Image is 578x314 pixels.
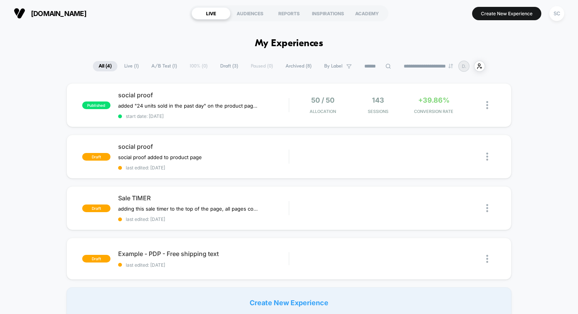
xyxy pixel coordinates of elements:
[270,7,308,19] div: REPORTS
[118,250,289,258] span: Example - PDP - Free shipping text
[93,61,117,71] span: All ( 4 )
[448,64,453,68] img: end
[214,61,244,71] span: Draft ( 3 )
[118,165,289,171] span: last edited: [DATE]
[280,61,317,71] span: Archived ( 8 )
[118,262,289,268] span: last edited: [DATE]
[118,216,289,222] span: last edited: [DATE]
[486,204,488,212] img: close
[549,6,564,21] div: SC
[118,194,289,202] span: Sale TIMER
[372,96,384,104] span: 143
[82,205,110,212] span: draft
[118,113,289,119] span: start date: [DATE]
[82,101,110,109] span: published
[118,143,289,150] span: social proof
[347,7,386,19] div: ACADEMY
[119,61,144,71] span: Live ( 1 )
[14,8,25,19] img: Visually logo
[118,154,202,160] span: social proof added to product page
[192,7,231,19] div: LIVE
[118,103,260,109] span: added "24 units sold in the past day" on the product page where the add to cart button is. the nu...
[547,6,567,21] button: SC
[231,7,270,19] div: AUDIENCES
[408,109,459,114] span: CONVERSION RATE
[146,61,183,71] span: A/B Test ( 1 )
[324,63,343,69] span: By Label
[486,255,488,263] img: close
[462,63,466,69] p: D.
[472,7,541,20] button: Create New Experience
[31,10,86,18] span: [DOMAIN_NAME]
[352,109,404,114] span: Sessions
[118,91,289,99] span: social proof
[486,153,488,161] img: close
[311,96,334,104] span: 50 / 50
[82,153,110,161] span: draft
[486,101,488,109] img: close
[310,109,336,114] span: Allocation
[308,7,347,19] div: INSPIRATIONS
[11,7,89,19] button: [DOMAIN_NAME]
[255,38,323,49] h1: My Experiences
[82,255,110,262] span: draft
[418,96,450,104] span: +39.86%
[118,206,260,212] span: adding this sale timer to the top of the page, all pages counting down the sale starting at 1 hou...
